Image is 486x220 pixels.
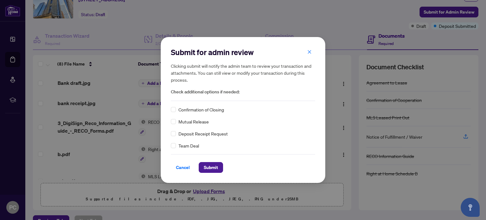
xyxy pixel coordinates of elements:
span: Submit [204,162,218,173]
button: Submit [199,162,223,173]
span: Cancel [176,162,190,173]
span: Check additional options if needed: [171,88,315,96]
h5: Clicking submit will notify the admin team to review your transaction and attachments. You can st... [171,62,315,83]
button: Open asap [461,198,480,217]
span: Team Deal [178,142,199,149]
span: Deposit Receipt Request [178,130,228,137]
button: Cancel [171,162,195,173]
span: Confirmation of Closing [178,106,224,113]
span: close [307,50,312,54]
span: Mutual Release [178,118,209,125]
h2: Submit for admin review [171,47,315,57]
